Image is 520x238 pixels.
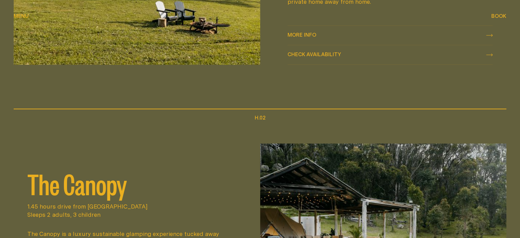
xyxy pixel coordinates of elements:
[14,13,29,18] span: Menu
[288,26,493,45] a: More info
[288,32,316,37] span: More info
[27,202,233,211] span: 1.45 hours drive from [GEOGRAPHIC_DATA]
[14,12,29,21] button: show menu
[288,45,493,64] button: check availability
[491,13,506,18] span: Book
[27,211,233,219] span: Sleeps 2 adults, 3 children
[27,170,233,197] h2: The Canopy
[491,12,506,21] button: show booking tray
[288,52,341,57] span: Check availability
